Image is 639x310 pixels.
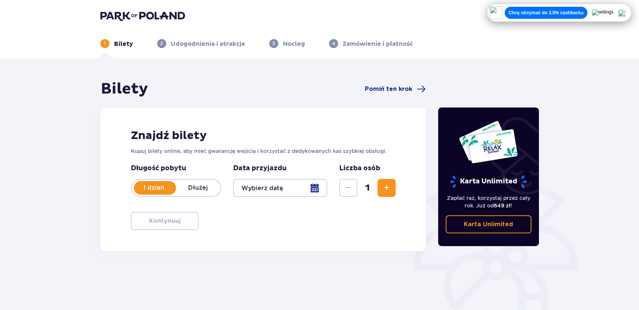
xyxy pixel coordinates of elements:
[149,217,181,225] p: Kontynuuj
[332,40,335,47] p: 4
[160,40,163,47] p: 2
[449,175,528,188] p: Karta Unlimited
[100,11,185,21] img: Park of Poland logo
[339,179,357,197] button: Zmniejsz
[446,215,531,233] a: Karta Unlimited
[365,85,412,93] span: Pomiń ten krok
[131,164,221,173] p: Długość pobytu
[269,39,305,48] div: 3Nocleg
[378,179,396,197] button: Zwiększ
[100,39,133,48] div: 1Bilety
[114,40,133,48] p: Bilety
[176,184,220,192] p: Dłużej
[272,40,275,47] p: 3
[329,39,413,48] div: 4Zamówienie i płatność
[343,40,413,48] p: Zamówienie i płatność
[171,40,245,48] p: Udogodnienia i atrakcje
[131,129,396,143] h2: Znajdź bilety
[233,164,287,173] p: Data przyjazdu
[101,80,148,98] h1: Bilety
[131,212,199,230] button: Kontynuuj
[464,220,513,228] p: Karta Unlimited
[359,182,376,194] span: 1
[104,40,106,47] p: 1
[446,194,531,209] p: Zapłać raz, korzystaj przez cały rok. Już od !
[157,39,245,48] div: 2Udogodnienia i atrakcje
[458,120,518,164] img: Dwie karty całoroczne do Suntago z napisem 'UNLIMITED RELAX', na białym tle z tropikalnymi liśćmi...
[494,203,511,209] span: 649 zł
[283,40,305,48] p: Nocleg
[365,85,426,94] a: Pomiń ten krok
[339,164,380,173] p: Liczba osób
[132,184,176,192] p: 1 dzień
[131,147,396,155] p: Kupuj bilety online, aby mieć gwarancję wejścia i korzystać z dedykowanych kas szybkiej obsługi.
